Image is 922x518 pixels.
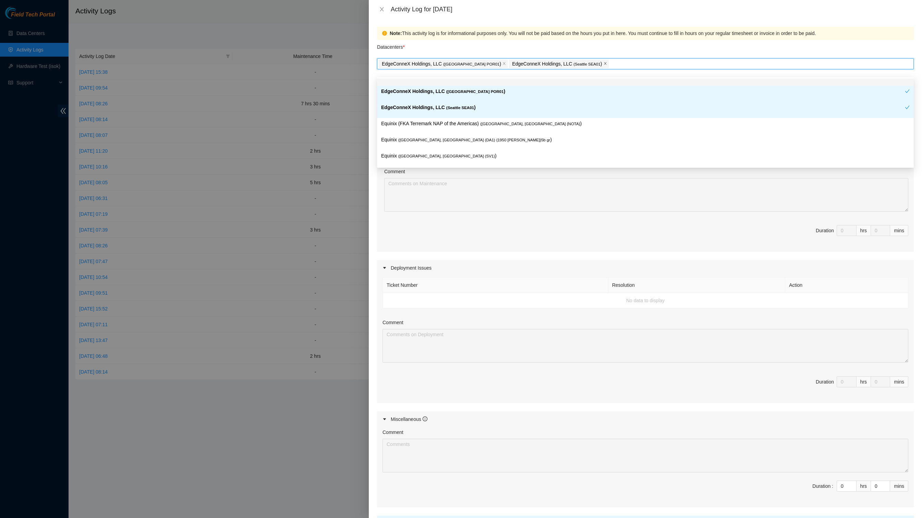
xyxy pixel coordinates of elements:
div: Miscellaneous info-circle [377,411,914,427]
span: check [905,105,910,110]
label: Comment [383,428,403,436]
div: mins [890,376,908,387]
textarea: Comment [383,439,908,472]
span: ( [GEOGRAPHIC_DATA] POR01 [443,62,499,66]
th: Ticket Number [383,278,608,293]
div: Activity Log for [DATE] [391,5,914,13]
div: mins [890,225,908,236]
p: EdgeConneX Holdings, LLC ) [512,60,602,68]
span: caret-right [383,266,387,270]
p: EdgeConneX Holdings, LLC ) [381,104,905,111]
span: check [905,89,910,94]
p: Datacenters [377,40,405,51]
span: ( [GEOGRAPHIC_DATA], [GEOGRAPHIC_DATA] (DA1) {1950 [PERSON_NAME]}5b gr [398,138,550,142]
strong: Note: [390,30,402,37]
div: mins [890,481,908,492]
th: Action [785,278,908,293]
span: ( Seattle SEA01 [446,106,474,110]
p: EdgeConneX Holdings, LLC ) [381,87,905,95]
td: No data to display [383,293,908,308]
label: Comment [384,168,405,175]
div: Duration : [812,482,833,490]
span: exclamation-circle [382,31,387,36]
div: hrs [857,481,871,492]
th: Resolution [608,278,786,293]
label: Comment [383,319,403,326]
div: hrs [857,376,871,387]
div: Duration [816,227,834,234]
p: EdgeConneX Holdings, LLC ) [382,60,501,68]
span: ( [GEOGRAPHIC_DATA] POR01 [446,90,504,94]
div: Duration [816,378,834,386]
span: close [502,62,506,66]
span: caret-right [383,417,387,421]
p: Equinix (FKA Terremark NAP of the Americas) ) [381,120,910,128]
p: Equinix ) [381,136,910,144]
span: ( [GEOGRAPHIC_DATA], [GEOGRAPHIC_DATA] (SV1) [398,154,495,158]
div: Miscellaneous [391,415,427,423]
span: close [604,62,607,66]
div: Deployment Issues [377,260,914,276]
button: Close [377,6,387,13]
span: ( Seattle SEA01 [573,62,600,66]
p: Equinix ) [381,152,910,160]
span: close [379,7,385,12]
div: hrs [857,225,871,236]
span: ( [GEOGRAPHIC_DATA], [GEOGRAPHIC_DATA] {NOTA} [480,122,580,126]
textarea: Comment [383,329,908,363]
div: This activity log is for informational purposes only. You will not be paid based on the hours you... [390,30,909,37]
span: info-circle [423,416,427,421]
textarea: Comment [384,178,908,212]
